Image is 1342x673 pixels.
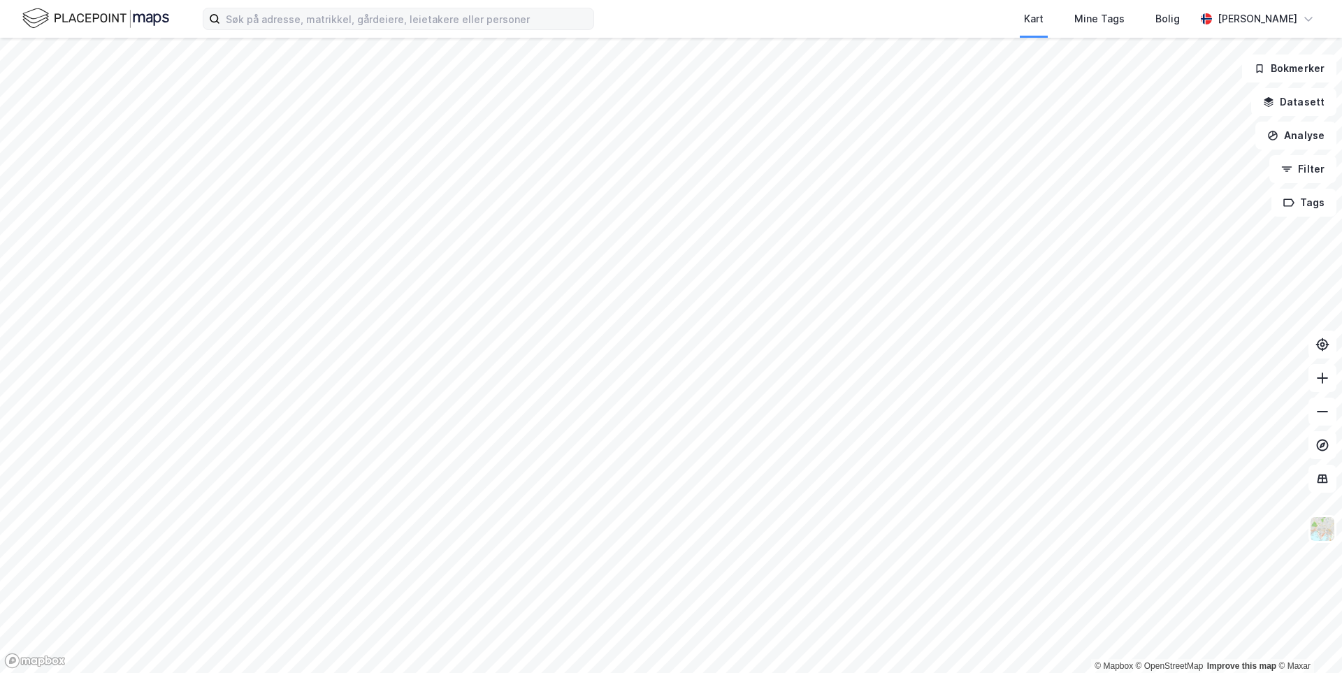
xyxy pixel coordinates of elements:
div: Kart [1024,10,1044,27]
a: Improve this map [1207,661,1276,671]
div: Kontrollprogram for chat [1272,606,1342,673]
img: Z [1309,516,1336,542]
a: Mapbox homepage [4,653,66,669]
img: logo.f888ab2527a4732fd821a326f86c7f29.svg [22,6,169,31]
button: Bokmerker [1242,55,1336,82]
a: Mapbox [1095,661,1133,671]
div: Mine Tags [1074,10,1125,27]
div: Bolig [1155,10,1180,27]
a: OpenStreetMap [1136,661,1204,671]
button: Datasett [1251,88,1336,116]
div: [PERSON_NAME] [1218,10,1297,27]
button: Analyse [1255,122,1336,150]
iframe: Chat Widget [1272,606,1342,673]
input: Søk på adresse, matrikkel, gårdeiere, leietakere eller personer [220,8,593,29]
button: Tags [1271,189,1336,217]
button: Filter [1269,155,1336,183]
